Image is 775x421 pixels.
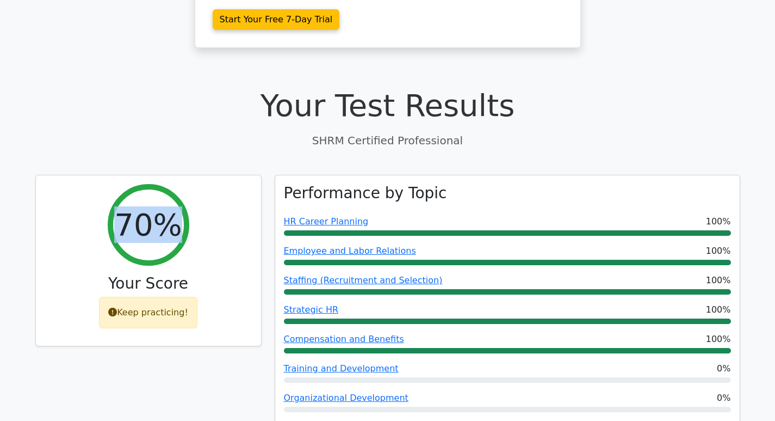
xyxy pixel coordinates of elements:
[284,304,339,315] a: Strategic HR
[706,274,731,287] span: 100%
[706,215,731,228] span: 100%
[706,333,731,346] span: 100%
[717,362,730,375] span: 0%
[284,275,443,285] a: Staffing (Recruitment and Selection)
[706,245,731,258] span: 100%
[114,206,182,243] h2: 70%
[284,393,408,403] a: Organizational Development
[99,297,197,328] div: Keep practicing!
[706,303,731,316] span: 100%
[284,184,447,203] h3: Performance by Topic
[284,334,404,344] a: Compensation and Benefits
[35,132,740,149] p: SHRM Certified Professional
[284,216,369,227] a: HR Career Planning
[284,246,416,256] a: Employee and Labor Relations
[213,9,340,30] a: Start Your Free 7-Day Trial
[45,274,252,293] h3: Your Score
[717,392,730,405] span: 0%
[284,363,399,374] a: Training and Development
[35,87,740,124] h1: Your Test Results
